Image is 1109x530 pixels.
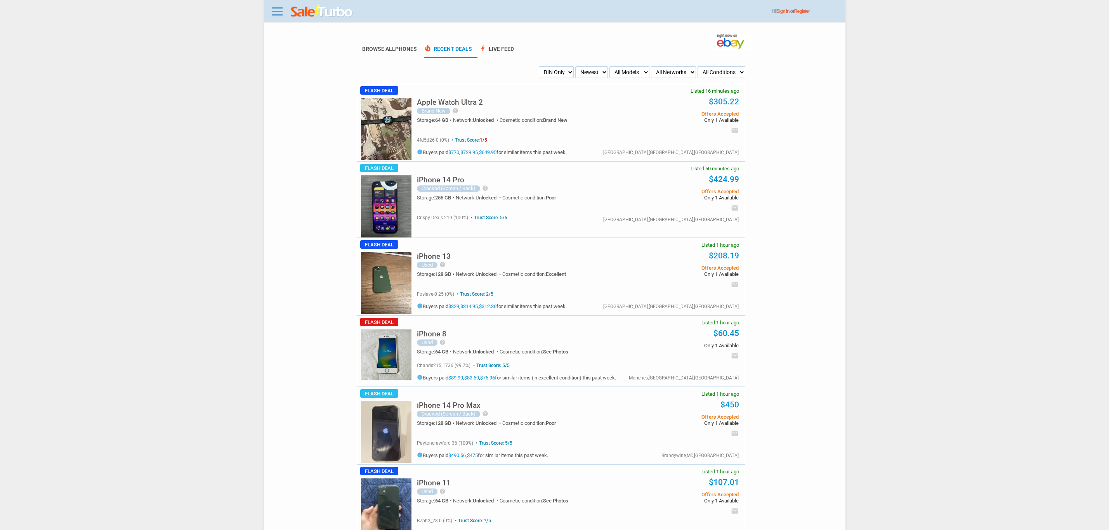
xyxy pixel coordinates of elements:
[417,303,423,309] i: info
[473,498,494,504] span: Unlocked
[417,498,453,503] div: Storage:
[360,164,398,172] span: Flash Deal
[452,107,458,114] i: help
[474,440,512,446] span: Trust Score: 5/5
[417,374,616,380] h5: Buyers paid , , for similar items (in excellent condition) this past week.
[603,150,739,155] div: [GEOGRAPHIC_DATA],[GEOGRAPHIC_DATA],[GEOGRAPHIC_DATA]
[701,469,739,474] span: Listed 1 hour ago
[362,46,417,52] a: Browse AllPhones
[360,318,398,326] span: Flash Deal
[713,329,739,338] a: $60.45
[395,46,417,52] span: Phones
[450,137,487,143] span: Trust Score:
[479,44,487,52] span: bolt
[476,195,496,201] span: Unlocked
[456,195,502,200] div: Network:
[417,100,483,106] a: Apple Watch Ultra 2
[417,149,423,155] i: info
[453,518,491,523] span: Trust Score: ?/5
[502,421,556,426] div: Cosmetic condition:
[460,149,478,155] a: $729.95
[480,137,487,143] span: 1/5
[621,421,738,426] span: Only 1 Available
[790,9,810,14] span: or
[701,391,739,397] span: Listed 1 hour ago
[621,272,738,277] span: Only 1 Available
[424,46,472,58] a: local_fire_departmentRecent Deals
[621,265,738,270] span: Offers Accepted
[502,195,556,200] div: Cosmetic condition:
[360,389,398,398] span: Flash Deal
[543,498,568,504] span: See Photos
[417,215,468,220] span: crispy-deals 219 (100%)
[435,498,448,504] span: 64 GB
[417,253,451,260] h5: iPhone 13
[361,252,411,314] img: s-l225.jpg
[731,430,739,437] i: email
[417,481,451,487] a: iPhone 11
[439,262,446,268] i: help
[360,86,398,95] span: Flash Deal
[460,303,478,309] a: $314.95
[500,349,568,354] div: Cosmetic condition:
[448,303,459,309] a: $329
[629,376,739,380] div: Moriches,[GEOGRAPHIC_DATA],[GEOGRAPHIC_DATA]
[472,363,510,368] span: Trust Score: 5/5
[546,420,556,426] span: Poor
[500,498,568,503] div: Cosmetic condition:
[417,118,453,123] div: Storage:
[794,9,810,14] a: Register
[621,189,738,194] span: Offers Accepted
[603,217,739,222] div: [GEOGRAPHIC_DATA],[GEOGRAPHIC_DATA],[GEOGRAPHIC_DATA]
[361,175,411,237] img: s-l225.jpg
[464,375,479,381] a: $83.69
[439,488,446,494] i: help
[621,118,738,123] span: Only 1 Available
[417,149,567,155] h5: Buyers paid , , for similar items this past week.
[476,271,496,277] span: Unlocked
[417,452,423,458] i: info
[480,375,495,381] a: $75.96
[361,98,411,160] img: s-l225.jpg
[453,498,500,503] div: Network:
[621,111,738,116] span: Offers Accepted
[435,271,451,277] span: 128 GB
[448,452,466,458] a: $490.56
[361,401,411,463] img: s-l225.jpg
[777,9,790,14] a: Sign In
[603,304,739,309] div: [GEOGRAPHIC_DATA],[GEOGRAPHIC_DATA],[GEOGRAPHIC_DATA]
[473,117,494,123] span: Unlocked
[417,176,464,184] h5: iPhone 14 Pro
[417,99,483,106] h5: Apple Watch Ultra 2
[543,349,568,355] span: See Photos
[417,108,450,114] div: Brand New
[467,452,478,458] a: $475
[479,303,496,309] a: $312.36
[731,352,739,360] i: email
[456,272,502,277] div: Network:
[479,46,514,58] a: boltLive Feed
[453,118,500,123] div: Network:
[417,518,452,523] span: b7ph2_28 0 (0%)
[691,166,739,171] span: Listed 50 minutes ago
[417,374,423,380] i: info
[448,375,463,381] a: $89.99
[417,330,446,338] h5: iPhone 8
[621,343,738,348] span: Only 1 Available
[417,488,437,495] div: Used
[709,97,739,106] a: $305.22
[417,402,481,409] h5: iPhone 14 Pro Max
[361,329,411,380] img: s-l225.jpg
[435,349,448,355] span: 64 GB
[621,492,738,497] span: Offers Accepted
[469,215,507,220] span: Trust Score: 5/5
[543,117,568,123] span: Brand New
[435,420,451,426] span: 128 GB
[701,242,739,248] span: Listed 1 hour ago
[424,44,432,52] span: local_fire_department
[500,118,568,123] div: Cosmetic condition:
[621,414,738,419] span: Offers Accepted
[417,185,480,192] div: Cracked (Screen / Back)
[661,453,739,458] div: Brandywine,MD,[GEOGRAPHIC_DATA]
[479,149,496,155] a: $649.95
